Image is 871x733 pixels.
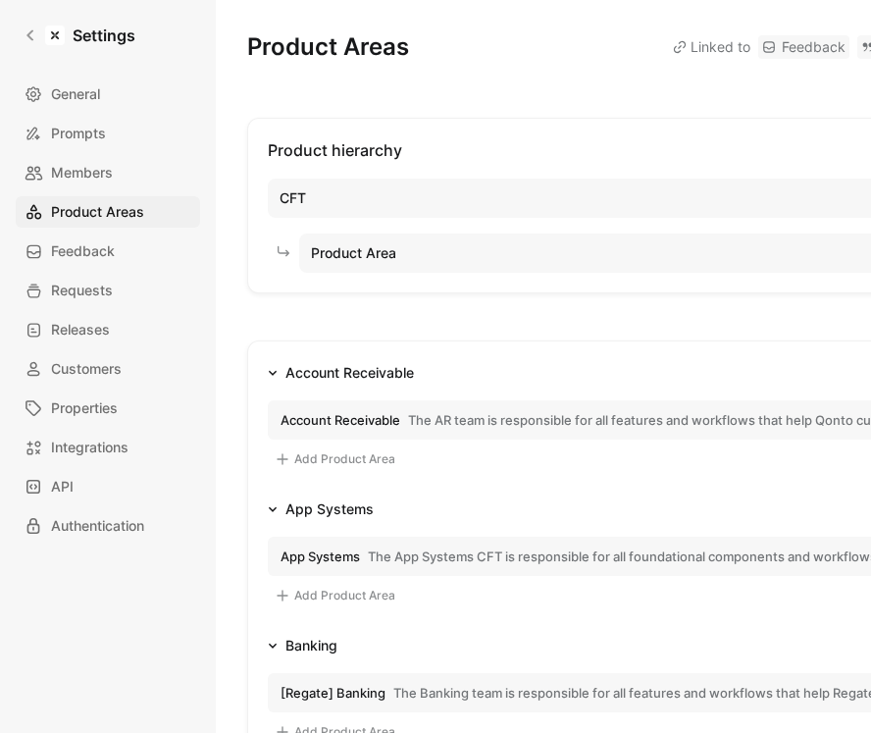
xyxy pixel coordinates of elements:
span: App Systems [281,548,360,565]
span: Product hierarchy [268,140,402,160]
a: Prompts [16,118,200,149]
a: Customers [16,353,200,385]
a: General [16,79,200,110]
div: Linked to [673,35,750,59]
button: Add Product Area [268,584,402,607]
div: Account Receivable [285,361,414,385]
a: Properties [16,393,200,424]
button: Add Product Area [268,447,402,471]
span: Members [51,161,113,184]
h1: Settings [73,24,135,47]
button: App Systems [260,497,382,521]
a: Feedback [758,35,849,59]
span: Feedback [51,239,115,263]
div: Banking [285,634,337,657]
a: Releases [16,314,200,345]
div: App Systems [285,497,374,521]
a: Requests [16,275,200,306]
span: Customers [51,357,122,381]
button: Account Receivable [260,361,422,385]
span: Requests [51,279,113,302]
h1: Product Areas [247,31,409,63]
span: Releases [51,318,110,341]
span: Properties [51,396,118,420]
span: Prompts [51,122,106,145]
a: Authentication [16,510,200,542]
span: Account Receivable [281,411,400,429]
span: Integrations [51,436,128,459]
a: Integrations [16,432,200,463]
span: General [51,82,100,106]
span: CFT [280,186,306,210]
span: [Regate] Banking [281,684,385,702]
button: Banking [260,634,345,657]
a: Settings [16,16,143,55]
span: API [51,475,74,498]
span: Product Area [311,241,396,265]
a: Feedback [16,236,200,267]
a: Product Areas [16,196,200,228]
span: Product Areas [51,200,144,224]
a: Members [16,157,200,188]
a: API [16,471,200,502]
span: Authentication [51,514,144,538]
